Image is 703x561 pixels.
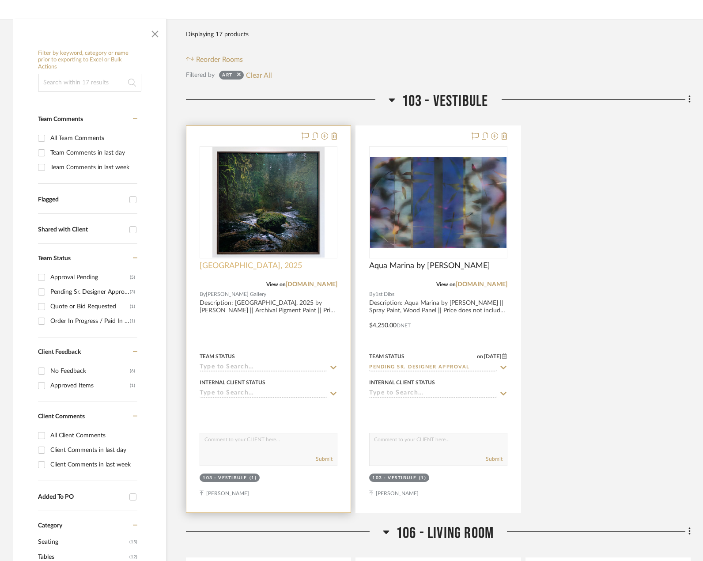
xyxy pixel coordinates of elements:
[369,364,496,372] input: Type to Search…
[50,285,130,299] div: Pending Sr. Designer Approval
[222,72,233,81] div: Art
[50,270,130,284] div: Approval Pending
[369,290,375,299] span: By
[372,475,417,481] div: 103 - Vestibule
[38,493,125,501] div: Added To PO
[402,92,488,111] span: 103 - Vestibule
[38,522,62,530] span: Category
[196,54,243,65] span: Reorder Rooms
[50,314,130,328] div: Order In Progress / Paid In Full w/ Freight, No Balance due
[38,50,141,71] h6: Filter by keyword, category or name prior to exporting to Excel or Bulk Actions
[50,299,130,314] div: Quote or Bid Requested
[38,534,127,550] span: Seating
[200,390,327,398] input: Type to Search…
[186,70,215,80] div: Filtered by
[200,261,302,271] span: [GEOGRAPHIC_DATA], 2025
[130,379,135,393] div: (1)
[130,270,135,284] div: (5)
[50,364,130,378] div: No Feedback
[200,147,337,258] div: 0
[50,131,135,145] div: All Team Comments
[369,353,404,360] div: Team Status
[130,299,135,314] div: (1)
[200,353,235,360] div: Team Status
[246,69,272,81] button: Clear All
[186,26,249,43] div: Displaying 17 products
[436,282,456,287] span: View on
[186,54,243,65] button: Reorder Rooms
[369,261,490,271] span: Aqua Marina by [PERSON_NAME]
[477,354,483,359] span: on
[200,379,265,387] div: Internal Client Status
[419,475,427,481] div: (1)
[129,535,137,549] span: (15)
[50,443,135,457] div: Client Comments in last day
[206,290,266,299] span: [PERSON_NAME] Gallery
[369,379,435,387] div: Internal Client Status
[50,160,135,174] div: Team Comments in last week
[50,458,135,472] div: Client Comments in last week
[375,290,394,299] span: 1st Dibs
[286,281,337,288] a: [DOMAIN_NAME]
[212,147,325,258] img: Silver Falls, 2025
[316,455,333,463] button: Submit
[370,147,506,258] div: 0
[130,314,135,328] div: (1)
[200,290,206,299] span: By
[249,475,257,481] div: (1)
[486,455,503,463] button: Submit
[50,379,130,393] div: Approved Items
[483,353,502,360] span: [DATE]
[38,116,83,122] span: Team Comments
[130,364,135,378] div: (6)
[396,524,494,543] span: 106 - Living Room
[370,157,506,248] img: Aqua Marina by Melisa Taylor Metzger
[38,255,71,262] span: Team Status
[369,390,496,398] input: Type to Search…
[38,413,85,420] span: Client Comments
[50,146,135,160] div: Team Comments in last day
[130,285,135,299] div: (3)
[203,475,247,481] div: 103 - Vestibule
[38,196,125,204] div: Flagged
[200,364,327,372] input: Type to Search…
[38,349,81,355] span: Client Feedback
[456,281,507,288] a: [DOMAIN_NAME]
[50,428,135,443] div: All Client Comments
[266,282,286,287] span: View on
[38,226,125,234] div: Shared with Client
[38,74,141,91] input: Search within 17 results
[146,23,164,41] button: Close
